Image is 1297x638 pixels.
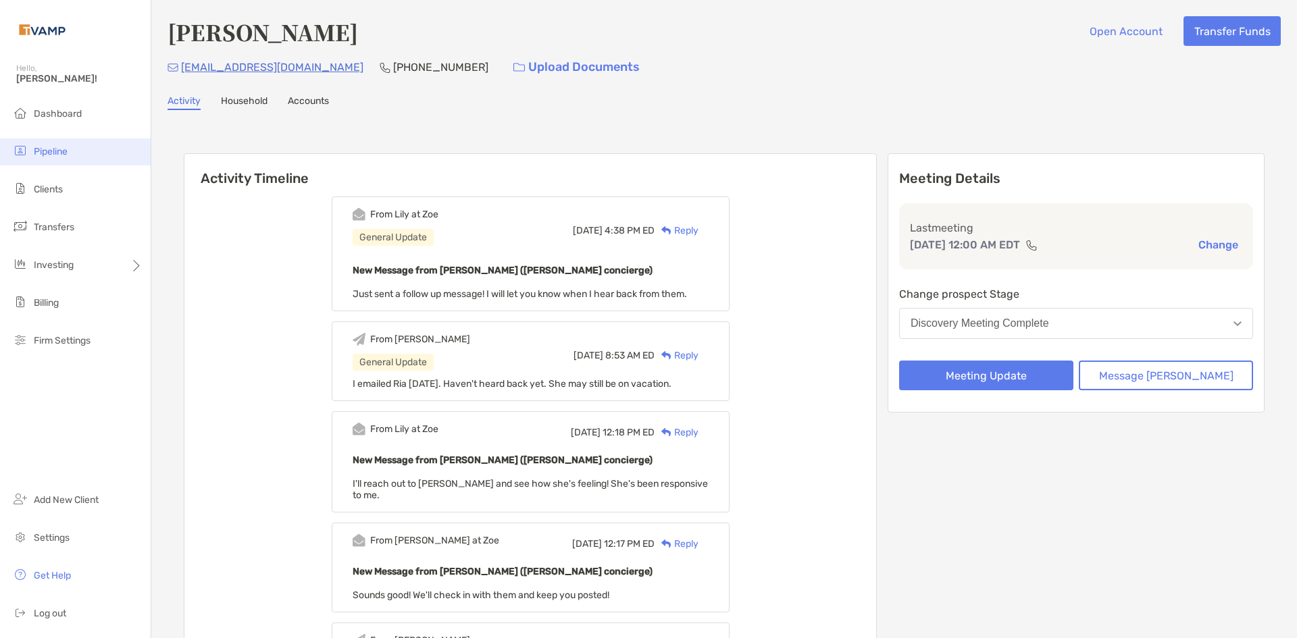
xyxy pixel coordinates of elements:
[34,335,91,346] span: Firm Settings
[380,62,390,73] img: Phone Icon
[1079,16,1173,46] button: Open Account
[1184,16,1281,46] button: Transfer Funds
[12,604,28,620] img: logout icon
[34,570,71,581] span: Get Help
[34,108,82,119] span: Dashboard
[16,73,143,84] span: [PERSON_NAME]!
[353,229,434,246] div: General Update
[16,5,68,54] img: Zoe Logo
[655,348,698,363] div: Reply
[605,225,655,236] span: 4:38 PM ED
[910,236,1020,253] p: [DATE] 12:00 AM EDT
[221,95,268,110] a: Household
[655,537,698,551] div: Reply
[353,354,434,371] div: General Update
[353,333,365,346] img: Event icon
[34,608,66,619] span: Log out
[370,423,438,435] div: From Lily at Zoe
[353,478,708,501] span: I'll reach out to [PERSON_NAME] and see how she's feeling! She's been responsive to me.
[1194,238,1242,252] button: Change
[370,209,438,220] div: From Lily at Zoe
[12,294,28,310] img: billing icon
[34,259,74,271] span: Investing
[572,538,602,550] span: [DATE]
[34,184,63,195] span: Clients
[899,170,1253,187] p: Meeting Details
[910,219,1242,236] p: Last meeting
[12,105,28,121] img: dashboard icon
[353,378,671,390] span: I emailed Ria [DATE]. Haven't heard back yet. She may still be on vacation.
[513,63,525,72] img: button icon
[655,425,698,440] div: Reply
[168,63,178,72] img: Email Icon
[34,146,68,157] span: Pipeline
[370,334,470,345] div: From [PERSON_NAME]
[288,95,329,110] a: Accounts
[661,539,671,548] img: Reply icon
[1025,240,1038,250] img: communication type
[12,491,28,507] img: add_new_client icon
[603,427,655,438] span: 12:18 PM ED
[661,226,671,235] img: Reply icon
[899,361,1073,390] button: Meeting Update
[12,331,28,348] img: firm-settings icon
[911,317,1049,329] div: Discovery Meeting Complete
[605,350,655,361] span: 8:53 AM ED
[899,308,1253,339] button: Discovery Meeting Complete
[12,566,28,583] img: get-help icon
[34,494,99,506] span: Add New Client
[184,154,876,186] h6: Activity Timeline
[12,256,28,272] img: investing icon
[34,221,74,233] span: Transfers
[181,59,363,76] p: [EMAIL_ADDRESS][DOMAIN_NAME]
[571,427,601,438] span: [DATE]
[573,225,603,236] span: [DATE]
[661,351,671,360] img: Reply icon
[370,535,499,546] div: From [PERSON_NAME] at Zoe
[393,59,488,76] p: [PHONE_NUMBER]
[12,218,28,234] img: transfers icon
[353,534,365,547] img: Event icon
[574,350,603,361] span: [DATE]
[168,16,358,47] h4: [PERSON_NAME]
[168,95,201,110] a: Activity
[12,142,28,159] img: pipeline icon
[12,180,28,196] img: clients icon
[353,208,365,221] img: Event icon
[12,529,28,545] img: settings icon
[34,297,59,309] span: Billing
[353,454,653,466] b: New Message from [PERSON_NAME] ([PERSON_NAME] concierge)
[604,538,655,550] span: 12:17 PM ED
[353,265,653,276] b: New Message from [PERSON_NAME] ([PERSON_NAME] concierge)
[505,53,648,82] a: Upload Documents
[34,532,70,543] span: Settings
[655,223,698,238] div: Reply
[661,428,671,437] img: Reply icon
[353,589,609,601] span: Sounds good! We'll check in with them and keep you posted!
[353,423,365,435] img: Event icon
[1079,361,1253,390] button: Message [PERSON_NAME]
[899,286,1253,302] p: Change prospect Stage
[353,288,687,300] span: Just sent a follow up message! I will let you know when I hear back from them.
[1234,321,1242,326] img: Open dropdown arrow
[353,566,653,577] b: New Message from [PERSON_NAME] ([PERSON_NAME] concierge)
